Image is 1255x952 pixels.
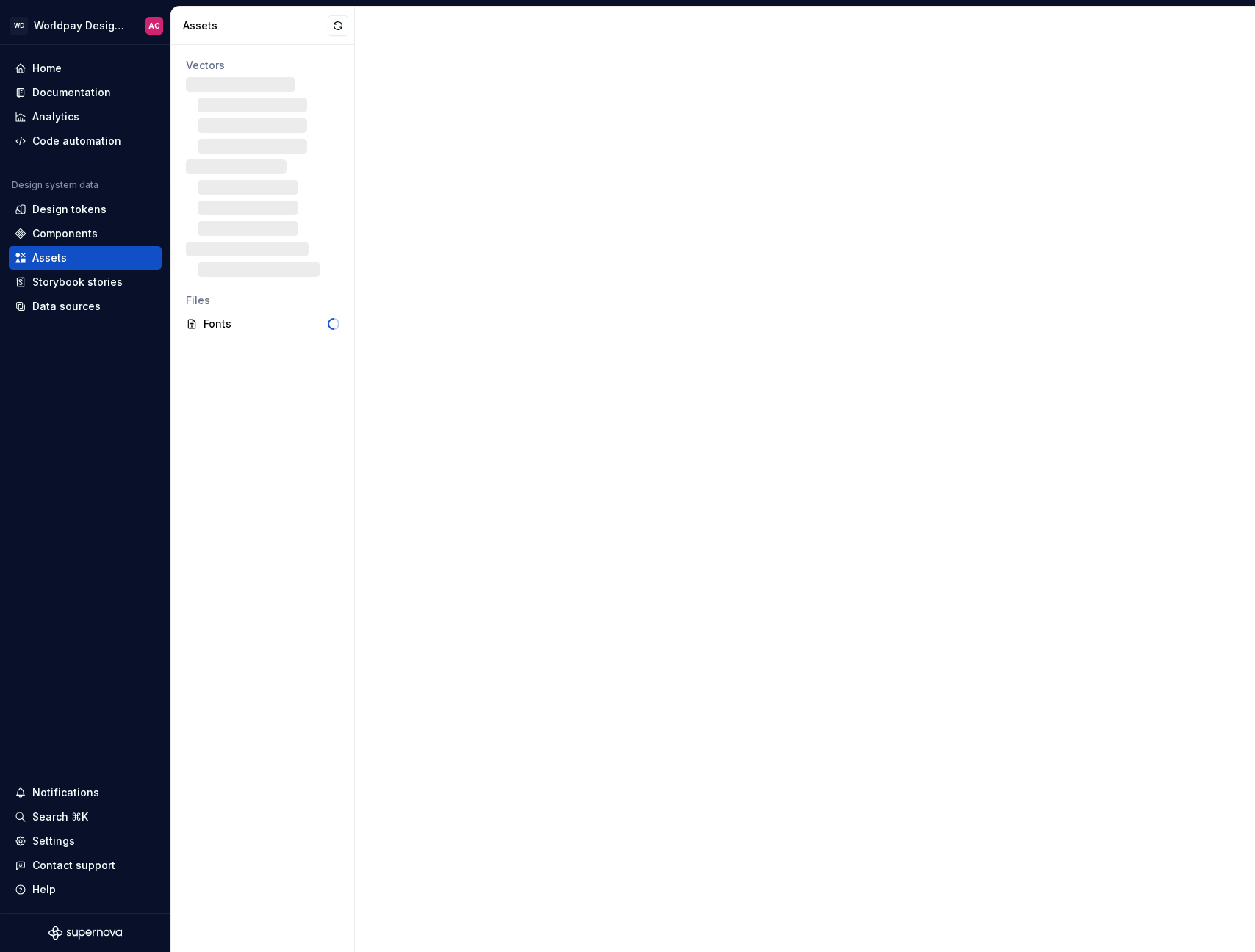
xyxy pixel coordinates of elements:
div: Worldpay Design System [34,18,128,33]
div: Contact support [32,858,115,873]
div: Home [32,61,62,76]
div: Data sources [32,299,101,314]
div: Help [32,882,56,897]
a: Data sources [9,295,162,318]
a: Fonts [180,312,345,336]
a: Settings [9,829,162,853]
div: Storybook stories [32,275,123,289]
button: Help [9,878,162,901]
button: Search ⌘K [9,805,162,829]
div: Assets [183,18,328,33]
a: Documentation [9,81,162,104]
div: Design tokens [32,202,107,217]
a: Storybook stories [9,270,162,294]
div: Documentation [32,85,111,100]
div: Vectors [186,58,339,73]
svg: Supernova Logo [48,926,122,940]
div: Files [186,293,339,308]
div: Analytics [32,109,79,124]
a: Analytics [9,105,162,129]
div: Notifications [32,785,99,800]
a: Assets [9,246,162,270]
button: WDWorldpay Design SystemAC [3,10,168,41]
div: Assets [32,250,67,265]
div: Fonts [204,317,328,331]
a: Components [9,222,162,245]
button: Notifications [9,781,162,804]
div: Design system data [12,179,98,191]
div: Components [32,226,98,241]
div: Settings [32,834,75,848]
a: Design tokens [9,198,162,221]
div: AC [148,20,160,32]
a: Code automation [9,129,162,153]
div: Code automation [32,134,121,148]
div: WD [10,17,28,35]
button: Contact support [9,854,162,877]
div: Search ⌘K [32,809,88,824]
a: Home [9,57,162,80]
